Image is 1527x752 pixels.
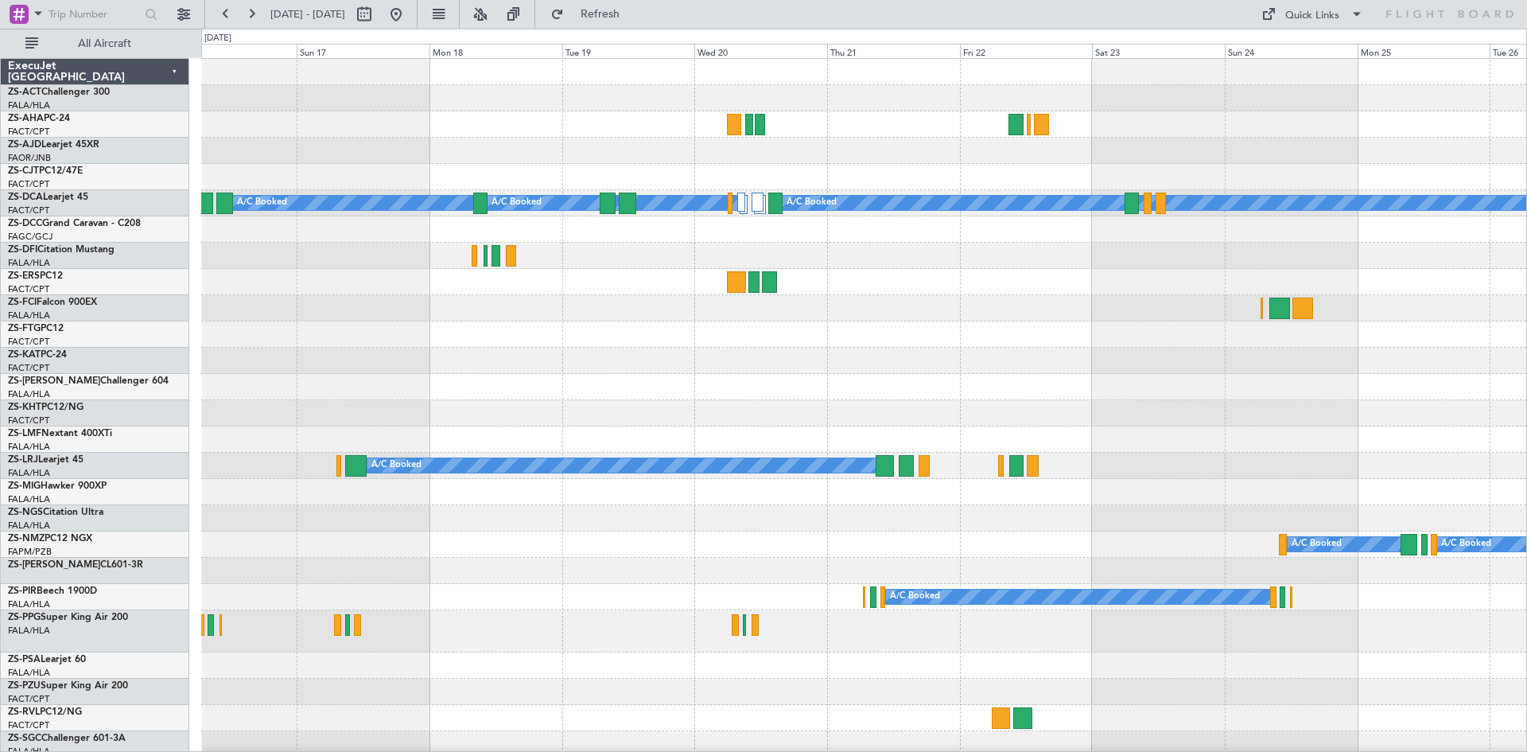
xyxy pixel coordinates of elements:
[8,613,41,622] span: ZS-PPG
[8,140,41,150] span: ZS-AJD
[8,734,41,743] span: ZS-SGC
[8,586,37,596] span: ZS-PIR
[8,508,43,517] span: ZS-NGS
[8,429,112,438] a: ZS-LMFNextant 400XTi
[8,126,49,138] a: FACT/CPT
[8,681,128,691] a: ZS-PZUSuper King Air 200
[429,44,562,58] div: Mon 18
[8,455,84,465] a: ZS-LRJLearjet 45
[8,166,83,176] a: ZS-CJTPC12/47E
[8,481,107,491] a: ZS-MIGHawker 900XP
[49,2,140,26] input: Trip Number
[492,191,542,215] div: A/C Booked
[8,560,100,570] span: ZS-[PERSON_NAME]
[8,205,49,216] a: FACT/CPT
[8,719,49,731] a: FACT/CPT
[8,178,49,190] a: FACT/CPT
[8,534,45,544] span: ZS-NMZ
[543,2,639,27] button: Refresh
[8,625,50,637] a: FALA/HLA
[8,166,39,176] span: ZS-CJT
[8,114,70,123] a: ZS-AHAPC-24
[8,88,110,97] a: ZS-ACTChallenger 300
[8,271,63,281] a: ZS-ERSPC12
[8,271,40,281] span: ZS-ERS
[8,257,50,269] a: FALA/HLA
[8,467,50,479] a: FALA/HLA
[8,560,143,570] a: ZS-[PERSON_NAME]CL601-3R
[165,44,297,58] div: Sat 16
[8,362,49,374] a: FACT/CPT
[1292,532,1342,556] div: A/C Booked
[787,191,837,215] div: A/C Booked
[8,193,88,202] a: ZS-DCALearjet 45
[8,114,44,123] span: ZS-AHA
[890,585,940,609] div: A/C Booked
[297,44,429,58] div: Sun 17
[567,9,634,20] span: Refresh
[371,454,422,477] div: A/C Booked
[827,44,960,58] div: Thu 21
[8,245,115,255] a: ZS-DFICitation Mustang
[8,152,51,164] a: FAOR/JNB
[8,245,37,255] span: ZS-DFI
[8,707,40,717] span: ZS-RVL
[1285,8,1339,24] div: Quick Links
[8,613,128,622] a: ZS-PPGSuper King Air 200
[204,32,231,45] div: [DATE]
[8,350,67,360] a: ZS-KATPC-24
[1225,44,1358,58] div: Sun 24
[8,655,41,664] span: ZS-PSA
[41,38,168,49] span: All Aircraft
[1441,532,1491,556] div: A/C Booked
[8,546,52,558] a: FAPM/PZB
[8,324,41,333] span: ZS-FTG
[8,193,43,202] span: ZS-DCA
[270,7,345,21] span: [DATE] - [DATE]
[8,298,37,307] span: ZS-FCI
[694,44,827,58] div: Wed 20
[8,219,42,228] span: ZS-DCC
[8,455,38,465] span: ZS-LRJ
[8,231,52,243] a: FAGC/GCJ
[8,415,49,427] a: FACT/CPT
[237,191,287,215] div: A/C Booked
[8,283,49,295] a: FACT/CPT
[8,403,41,412] span: ZS-KHT
[8,655,86,664] a: ZS-PSALearjet 60
[8,681,41,691] span: ZS-PZU
[8,324,64,333] a: ZS-FTGPC12
[8,693,49,705] a: FACT/CPT
[8,140,99,150] a: ZS-AJDLearjet 45XR
[1253,2,1371,27] button: Quick Links
[8,707,82,717] a: ZS-RVLPC12/NG
[8,598,50,610] a: FALA/HLA
[8,481,41,491] span: ZS-MIG
[8,350,41,360] span: ZS-KAT
[17,31,173,56] button: All Aircraft
[960,44,1093,58] div: Fri 22
[1092,44,1225,58] div: Sat 23
[8,520,50,532] a: FALA/HLA
[8,586,97,596] a: ZS-PIRBeech 1900D
[562,44,695,58] div: Tue 19
[8,429,41,438] span: ZS-LMF
[8,298,97,307] a: ZS-FCIFalcon 900EX
[8,310,50,321] a: FALA/HLA
[8,388,50,400] a: FALA/HLA
[8,441,50,453] a: FALA/HLA
[8,403,84,412] a: ZS-KHTPC12/NG
[8,99,50,111] a: FALA/HLA
[8,376,100,386] span: ZS-[PERSON_NAME]
[8,88,41,97] span: ZS-ACT
[8,493,50,505] a: FALA/HLA
[8,534,92,544] a: ZS-NMZPC12 NGX
[8,219,141,228] a: ZS-DCCGrand Caravan - C208
[8,734,126,743] a: ZS-SGCChallenger 601-3A
[8,336,49,348] a: FACT/CPT
[8,508,103,517] a: ZS-NGSCitation Ultra
[8,376,169,386] a: ZS-[PERSON_NAME]Challenger 604
[1358,44,1490,58] div: Mon 25
[8,667,50,679] a: FALA/HLA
